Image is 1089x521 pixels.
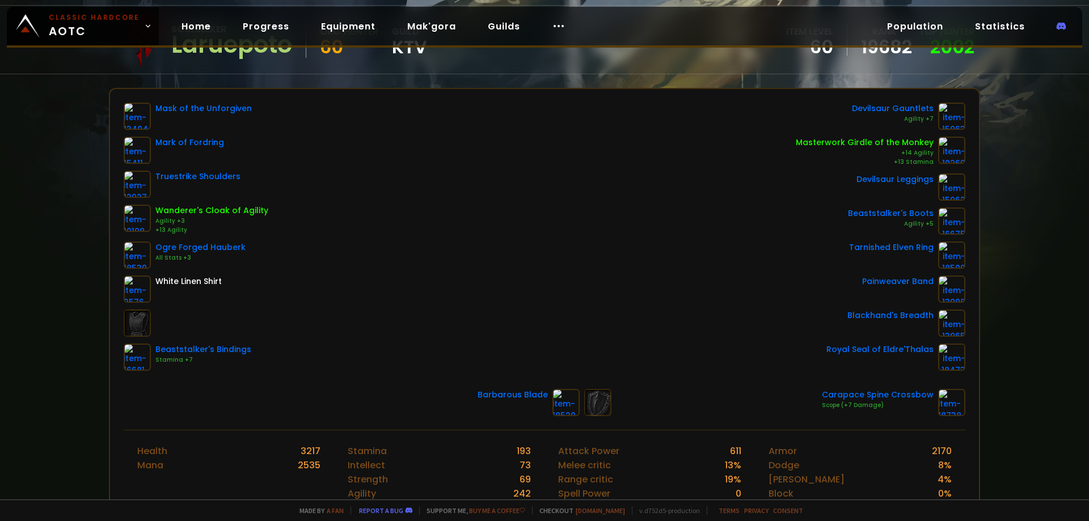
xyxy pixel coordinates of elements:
[155,103,252,115] div: Mask of the Unforgiven
[938,207,965,235] img: item-16675
[155,355,251,365] div: Stamina +7
[822,401,934,410] div: Scope (+7 Damage)
[419,506,525,515] span: Support me,
[938,344,965,371] img: item-18473
[558,458,611,472] div: Melee critic
[49,12,140,40] span: AOTC
[513,486,531,501] div: 242
[348,486,376,501] div: Agility
[796,158,934,167] div: +13 Stamina
[938,276,965,303] img: item-13098
[348,472,388,486] div: Strength
[298,458,320,472] div: 2535
[155,205,268,217] div: Wanderer's Cloak of Agility
[796,137,934,149] div: Masterwork Girdle of the Monkey
[124,344,151,371] img: item-16681
[847,310,934,321] div: Blackhand's Breadth
[558,486,610,501] div: Spell Power
[7,7,159,45] a: Classic HardcoreAOTC
[124,205,151,232] img: item-10108
[155,217,268,226] div: Agility +3
[172,15,220,38] a: Home
[796,149,934,158] div: +14 Agility
[234,15,298,38] a: Progress
[392,39,427,56] span: KTV
[938,242,965,269] img: item-18500
[849,242,934,253] div: Tarnished Elven Ring
[736,486,741,501] div: 0
[938,472,952,486] div: 4 %
[848,207,934,219] div: Beaststalker's Boots
[398,15,465,38] a: Mak'gora
[852,115,934,124] div: Agility +7
[769,444,797,458] div: Armor
[359,506,403,515] a: Report a bug
[171,36,292,53] div: Laruepoto
[124,137,151,164] img: item-15411
[822,389,934,401] div: Carapace Spine Crossbow
[786,39,833,56] div: 60
[155,171,240,183] div: Truestrike Shoulders
[848,219,934,228] div: Agility +5
[49,12,140,23] small: Classic Hardcore
[862,276,934,287] div: Painweaver Band
[938,137,965,164] img: item-10269
[725,458,741,472] div: 13 %
[124,242,151,269] img: item-18530
[558,472,613,486] div: Range critic
[938,310,965,337] img: item-13965
[155,253,246,262] div: All Stats +3
[632,506,700,515] span: v. d752d5 - production
[769,472,845,486] div: [PERSON_NAME]
[155,137,224,149] div: Mark of Fordring
[938,486,952,501] div: 0 %
[301,444,320,458] div: 3217
[469,506,525,515] a: Buy me a coffee
[124,171,151,198] img: item-12927
[932,444,952,458] div: 2170
[327,506,344,515] a: a fan
[348,444,387,458] div: Stamina
[479,15,529,38] a: Guilds
[938,103,965,130] img: item-15063
[124,276,151,303] img: item-2576
[769,458,799,472] div: Dodge
[124,103,151,130] img: item-13404
[552,389,580,416] img: item-18520
[773,506,803,515] a: Consent
[730,444,741,458] div: 611
[852,103,934,115] div: Devilsaur Gauntlets
[558,444,619,458] div: Attack Power
[725,472,741,486] div: 19 %
[878,15,952,38] a: Population
[155,226,268,235] div: +13 Agility
[137,458,163,472] div: Mana
[137,444,167,458] div: Health
[938,173,965,201] img: item-15062
[392,24,427,56] div: guild
[576,506,625,515] a: [DOMAIN_NAME]
[312,15,385,38] a: Equipment
[520,458,531,472] div: 73
[517,444,531,458] div: 193
[155,344,251,355] div: Beaststalker's Bindings
[744,506,769,515] a: Privacy
[520,472,531,486] div: 69
[155,242,246,253] div: Ogre Forged Hauberk
[826,344,934,355] div: Royal Seal of Eldre'Thalas
[938,389,965,416] img: item-18738
[348,458,385,472] div: Intellect
[155,276,222,287] div: White Linen Shirt
[861,39,912,56] a: 19682
[856,173,934,185] div: Devilsaur Leggings
[478,389,548,401] div: Barbarous Blade
[769,486,793,501] div: Block
[293,506,344,515] span: Made by
[966,15,1034,38] a: Statistics
[938,458,952,472] div: 8 %
[532,506,625,515] span: Checkout
[719,506,740,515] a: Terms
